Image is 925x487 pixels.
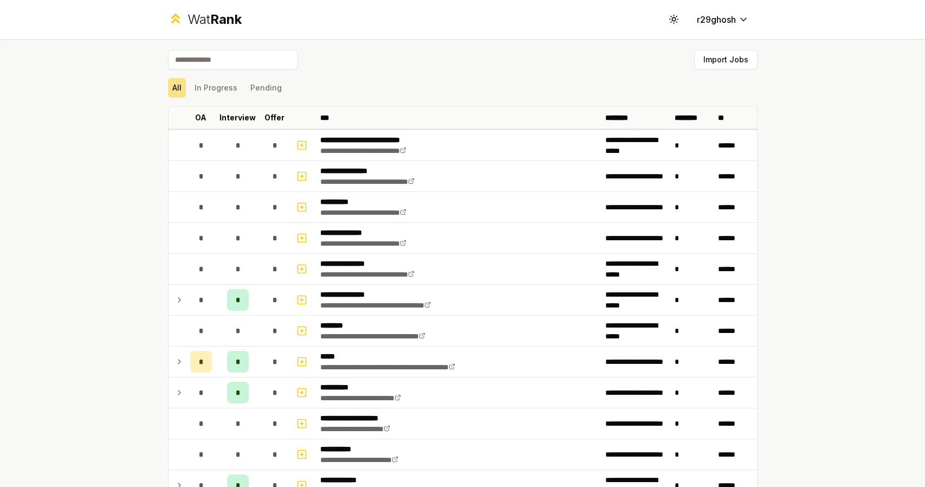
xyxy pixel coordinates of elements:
button: In Progress [190,78,242,98]
p: Interview [219,112,256,123]
button: Pending [246,78,286,98]
a: WatRank [168,11,242,28]
span: Rank [210,11,242,27]
span: r29ghosh [697,13,736,26]
p: Offer [264,112,284,123]
button: r29ghosh [688,10,758,29]
button: Import Jobs [694,50,758,69]
button: All [168,78,186,98]
p: OA [195,112,206,123]
div: Wat [187,11,242,28]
